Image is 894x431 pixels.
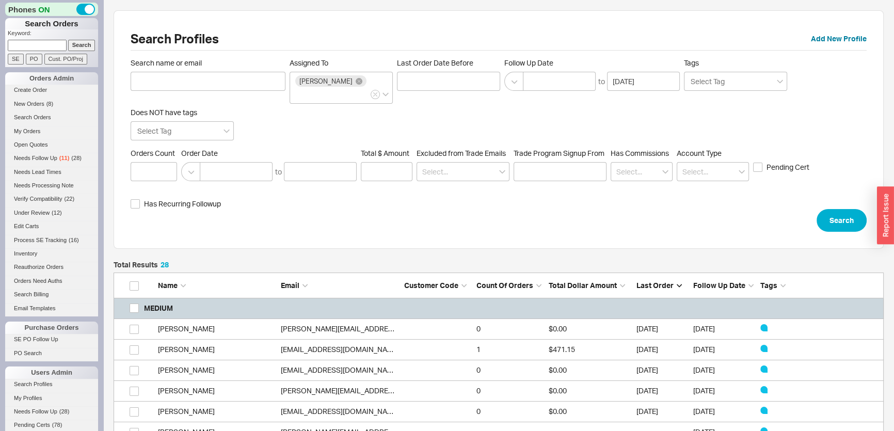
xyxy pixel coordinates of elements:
span: Needs Follow Up [14,408,57,414]
span: Follow Up Date [693,281,745,290]
span: ( 78 ) [52,422,62,428]
a: Search Billing [5,289,98,300]
span: Tags [760,281,777,290]
a: [PERSON_NAME] [158,407,215,416]
div: Phones [5,3,98,16]
span: $0.00 [549,386,567,395]
span: 28 [161,260,169,269]
span: Orders Count [131,149,177,158]
a: [PERSON_NAME] [158,386,215,395]
input: SE [8,54,24,65]
div: to [598,76,605,87]
span: Total Dollar Amount [549,281,617,290]
div: to [275,167,282,177]
input: Search [68,40,95,51]
div: Count of Orders [476,280,544,291]
span: $0.00 [549,324,567,333]
div: 1 [476,339,544,360]
span: Pending Cert [767,162,809,172]
span: ( 12 ) [52,210,62,216]
a: Search Profiles [5,379,98,390]
span: Count of Orders [476,281,533,290]
div: Purchase Orders [5,322,98,334]
span: ( 22 ) [65,196,75,202]
a: [DATE] [636,324,658,333]
a: [PERSON_NAME][EMAIL_ADDRESS][DOMAIN_NAME] [281,324,456,333]
span: $471.15 [549,345,575,354]
a: [DATE] [636,386,658,395]
a: [DATE] [636,407,658,416]
svg: open menu [662,170,668,174]
button: Assigned To [371,90,380,99]
span: Customer Code [404,281,458,290]
h1: Search Profiles [131,33,219,45]
a: Email Templates [5,303,98,314]
div: 8/14/25 [693,380,755,401]
span: New Orders [14,101,44,107]
div: 0 [476,380,544,401]
a: Needs Lead Times [5,167,98,178]
a: My Orders [5,126,98,137]
input: PO [26,54,42,65]
span: Email [281,281,299,290]
span: Total $ Amount [361,149,412,158]
div: 0 [476,401,544,422]
div: Total Dollar Amount [549,280,631,291]
span: Does NOT have tags [131,108,197,117]
svg: open menu [739,170,745,174]
h5: MEDIUM [144,298,173,318]
div: Customer Code [404,280,471,291]
span: Needs Processing Note [14,182,74,188]
span: Under Review [14,210,50,216]
a: [EMAIL_ADDRESS][DOMAIN_NAME] [281,407,400,416]
a: Open Quotes [5,139,98,150]
span: Assigned To [290,58,328,67]
span: ON [38,4,50,15]
a: [PERSON_NAME] [158,365,215,374]
input: Orders Count [131,162,177,181]
a: Edit Carts [5,221,98,232]
div: 0 [476,360,544,380]
input: Assigned To [295,88,302,100]
input: Select... [417,162,509,181]
a: [PERSON_NAME][EMAIL_ADDRESS][DOMAIN_NAME] [281,386,456,395]
span: Process SE Tracking [14,237,67,243]
a: Orders Need Auths [5,276,98,286]
a: Pending Certs(78) [5,420,98,430]
span: ( 16 ) [69,237,79,243]
span: Account Type [677,149,722,157]
span: Order Date [181,149,357,158]
button: Search [817,209,867,232]
input: Has Recurring Followup [131,199,140,209]
button: Add New Profile [811,34,867,44]
a: [EMAIL_ADDRESS][DOMAIN_NAME] [281,345,400,354]
span: Trade Program Signup From [514,149,606,158]
div: 0 [476,318,544,339]
a: [DATE] [636,345,658,354]
span: Last Order [636,281,674,290]
a: Reauthorize Orders [5,262,98,273]
a: Under Review(12) [5,207,98,218]
span: [PERSON_NAME] [299,77,353,85]
span: Search name or email [131,58,285,68]
div: 8/14/25 [693,318,755,339]
h1: Search Orders [5,18,98,29]
p: Keyword: [8,29,98,40]
input: Does NOT have tags [136,125,174,137]
a: Needs Follow Up(11)(28) [5,153,98,164]
a: Verify Compatibility(22) [5,194,98,204]
div: 8/8/25 [693,401,755,422]
a: New Orders(8) [5,99,98,109]
span: Name [158,281,178,290]
a: Process SE Tracking(16) [5,235,98,246]
span: ( 28 ) [71,155,82,161]
span: Verify Compatibility [14,196,62,202]
div: Email [281,280,398,291]
input: Search name or email [131,72,285,91]
span: $0.00 [549,407,567,416]
span: $0.00 [549,365,567,374]
span: Has Recurring Followup [144,199,221,209]
a: Needs Processing Note [5,180,98,191]
input: Cust. PO/Proj [44,54,87,65]
div: Users Admin [5,366,98,379]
